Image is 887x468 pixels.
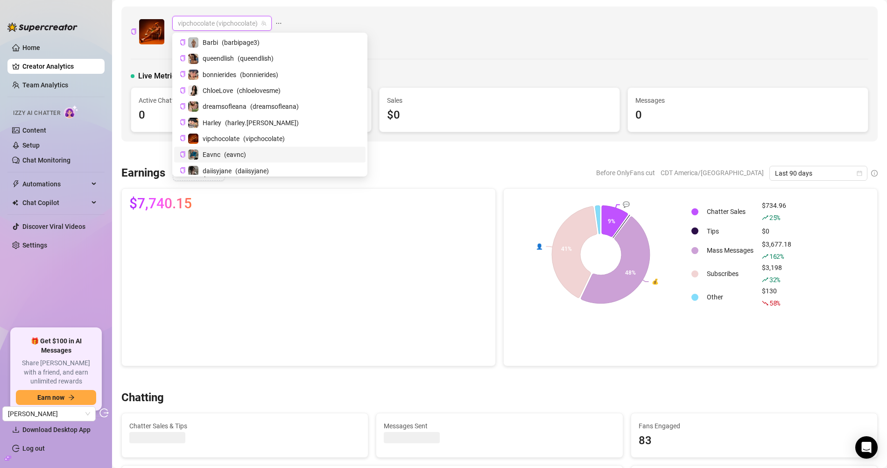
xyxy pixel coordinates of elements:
[22,241,47,249] a: Settings
[387,95,612,106] span: Sales
[762,253,768,260] span: rise
[180,103,186,109] span: copy
[12,199,18,206] img: Chat Copilot
[769,275,780,284] span: 32 %
[857,170,862,176] span: calendar
[180,119,186,125] span: copy
[180,119,186,126] button: Copy Creator ID
[203,70,236,80] span: bonnierides
[387,106,612,124] div: $0
[129,421,360,431] span: Chatter Sales & Tips
[188,118,198,128] img: Harley
[203,101,246,112] span: dreamsofleana
[635,95,860,106] span: Messages
[203,149,220,160] span: Eavnc
[203,166,232,176] span: daiisyjane
[635,106,860,124] div: 0
[131,28,137,35] button: Copy Creator ID
[22,127,46,134] a: Content
[16,337,96,355] span: 🎁 Get $100 in AI Messages
[12,426,20,433] span: download
[131,28,137,35] span: copy
[22,223,85,230] a: Discover Viral Videos
[139,19,164,44] img: vipchocolate
[243,134,285,144] span: ( vipchocolate )
[121,166,165,181] h3: Earnings
[188,85,198,96] img: ChloeLove
[16,359,96,386] span: Share [PERSON_NAME] with a friend, and earn unlimited rewards
[203,53,234,64] span: queendlish
[12,180,20,188] span: thunderbolt
[178,16,266,30] span: vipchocolate (vipchocolate)
[180,167,186,173] span: copy
[769,252,784,261] span: 162 %
[250,101,299,112] span: ( dreamsofleana )
[68,394,75,401] span: arrow-right
[180,151,186,158] button: Copy Creator ID
[762,286,791,308] div: $130
[639,432,870,450] div: 83
[7,22,77,32] img: logo-BBDzfeDw.svg
[22,44,40,51] a: Home
[203,85,233,96] span: ChloeLove
[180,71,186,77] span: copy
[180,167,186,174] button: Copy Creator ID
[188,166,198,176] img: daiisyjane
[22,445,45,452] a: Log out
[596,166,655,180] span: Before OnlyFans cut
[64,105,78,119] img: AI Chatter
[5,455,11,461] span: build
[180,87,186,94] button: Copy Creator ID
[203,37,218,48] span: Barbi
[203,118,221,128] span: Harley
[99,408,109,418] span: logout
[703,286,757,308] td: Other
[703,224,757,238] td: Tips
[121,390,164,405] h3: Chatting
[238,53,274,64] span: ( queendlish )
[180,87,186,93] span: copy
[222,37,260,48] span: ( barbipage3 )
[855,436,878,459] div: Open Intercom Messenger
[224,149,246,160] span: ( eavnc )
[762,200,791,223] div: $734.96
[188,101,198,112] img: dreamsofleana
[16,390,96,405] button: Earn nowarrow-right
[188,134,198,144] img: vipchocolate
[275,16,282,31] span: ellipsis
[180,39,186,46] button: Copy Creator ID
[180,135,186,141] span: copy
[225,118,299,128] span: ( harley.[PERSON_NAME] )
[703,200,757,223] td: Chatter Sales
[188,70,198,80] img: bonnierides
[22,426,91,433] span: Download Desktop App
[203,134,239,144] span: vipchocolate
[188,54,198,64] img: queendlish
[22,81,68,89] a: Team Analytics
[769,298,780,307] span: 58 %
[22,177,89,191] span: Automations
[180,39,186,45] span: copy
[769,213,780,222] span: 25 %
[261,21,267,26] span: team
[762,300,768,306] span: fall
[762,226,791,236] div: $0
[180,55,186,62] button: Copy Creator ID
[384,421,615,431] span: Messages Sent
[623,201,630,208] text: 💬
[180,55,186,61] span: copy
[139,95,364,106] span: Active Chatters
[652,278,659,285] text: 💰
[22,195,89,210] span: Chat Copilot
[13,109,60,118] span: Izzy AI Chatter
[22,142,40,149] a: Setup
[8,407,90,421] span: Riley Hasken
[37,394,64,401] span: Earn now
[180,135,186,142] button: Copy Creator ID
[188,149,198,160] img: Eavnc
[536,243,543,250] text: 👤
[237,85,281,96] span: ( chloelovesme )
[180,71,186,78] button: Copy Creator ID
[138,71,216,82] span: Live Metrics (last hour)
[762,277,768,283] span: rise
